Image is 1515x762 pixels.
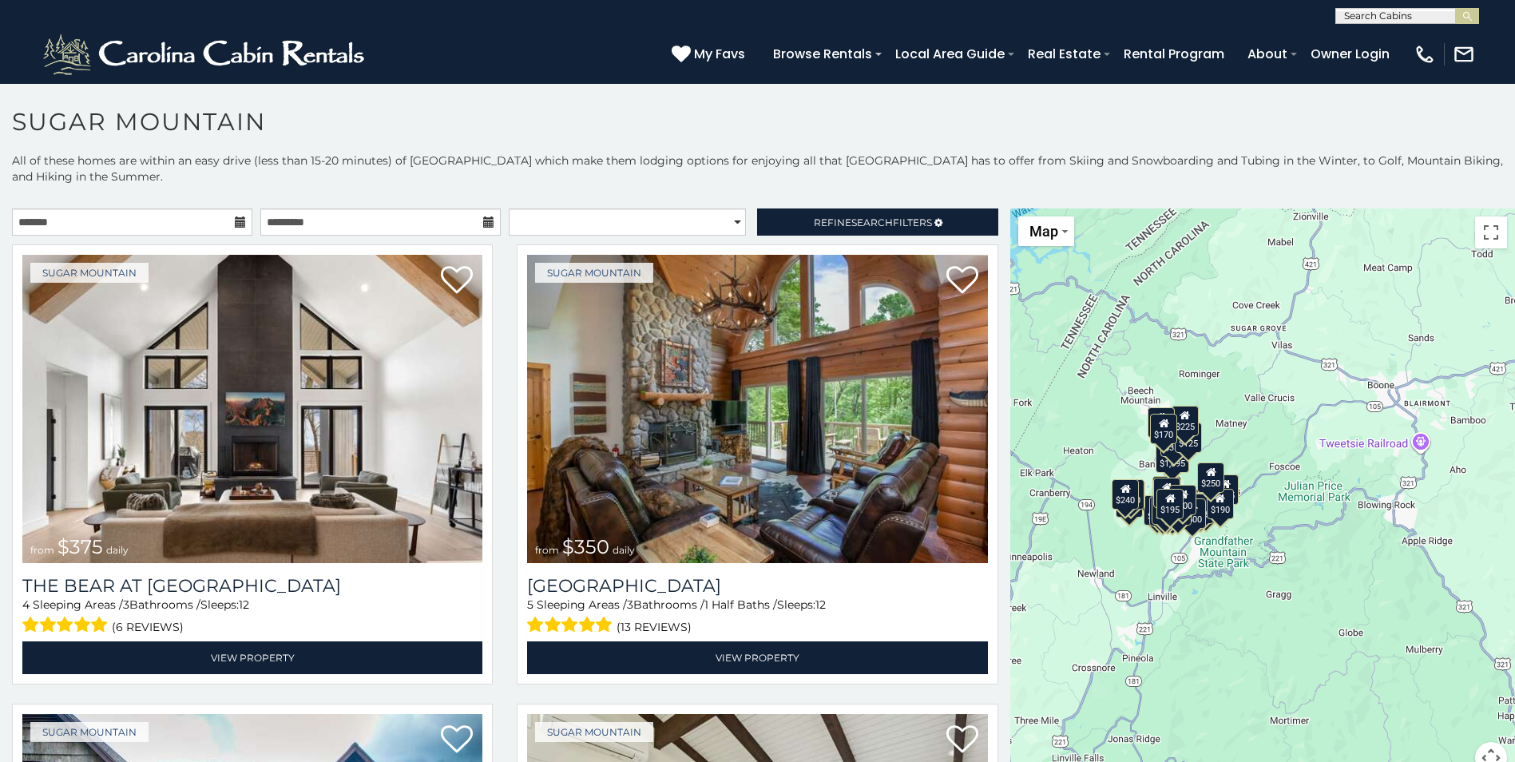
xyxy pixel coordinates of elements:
[22,575,482,597] h3: The Bear At Sugar Mountain
[1148,407,1175,438] div: $240
[1152,494,1179,525] div: $175
[22,597,30,612] span: 4
[30,263,149,283] a: Sugar Mountain
[106,544,129,556] span: daily
[1020,40,1108,68] a: Real Estate
[1414,43,1436,65] img: phone-regular-white.png
[30,722,149,742] a: Sugar Mountain
[815,597,826,612] span: 12
[40,30,371,78] img: White-1-2.png
[527,597,533,612] span: 5
[527,255,987,563] a: Grouse Moor Lodge from $350 daily
[22,255,482,563] img: The Bear At Sugar Mountain
[535,722,653,742] a: Sugar Mountain
[535,544,559,556] span: from
[1303,40,1398,68] a: Owner Login
[22,641,482,674] a: View Property
[1239,40,1295,68] a: About
[1150,414,1177,444] div: $170
[239,597,249,612] span: 12
[1149,496,1176,526] div: $155
[22,575,482,597] a: The Bear At [GEOGRAPHIC_DATA]
[1152,476,1180,506] div: $190
[1172,406,1199,436] div: $225
[527,575,987,597] h3: Grouse Moor Lodge
[757,208,997,236] a: RefineSearchFilters
[704,597,777,612] span: 1 Half Baths /
[1207,489,1234,519] div: $190
[1112,479,1139,510] div: $240
[1212,474,1239,505] div: $155
[527,575,987,597] a: [GEOGRAPHIC_DATA]
[1156,489,1184,519] div: $195
[562,535,609,558] span: $350
[30,544,54,556] span: from
[1175,423,1202,453] div: $125
[1453,43,1475,65] img: mail-regular-white.png
[22,597,482,637] div: Sleeping Areas / Bathrooms / Sleeps:
[441,724,473,757] a: Add to favorites
[441,264,473,298] a: Add to favorites
[112,617,184,637] span: (6 reviews)
[22,255,482,563] a: The Bear At Sugar Mountain from $375 daily
[765,40,880,68] a: Browse Rentals
[527,641,987,674] a: View Property
[946,264,978,298] a: Add to favorites
[527,597,987,637] div: Sleeping Areas / Bathrooms / Sleeps:
[672,44,749,65] a: My Favs
[527,255,987,563] img: Grouse Moor Lodge
[1475,216,1507,248] button: Toggle fullscreen view
[1116,40,1232,68] a: Rental Program
[814,216,932,228] span: Refine Filters
[613,544,635,556] span: daily
[617,617,692,637] span: (13 reviews)
[1153,478,1180,508] div: $300
[123,597,129,612] span: 3
[1018,216,1074,246] button: Change map style
[1156,443,1189,473] div: $1,095
[535,263,653,283] a: Sugar Mountain
[1197,462,1224,493] div: $250
[694,44,745,64] span: My Favs
[1169,485,1196,515] div: $200
[58,535,103,558] span: $375
[946,724,978,757] a: Add to favorites
[887,40,1013,68] a: Local Area Guide
[627,597,633,612] span: 3
[1029,223,1058,240] span: Map
[1187,494,1214,524] div: $195
[851,216,893,228] span: Search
